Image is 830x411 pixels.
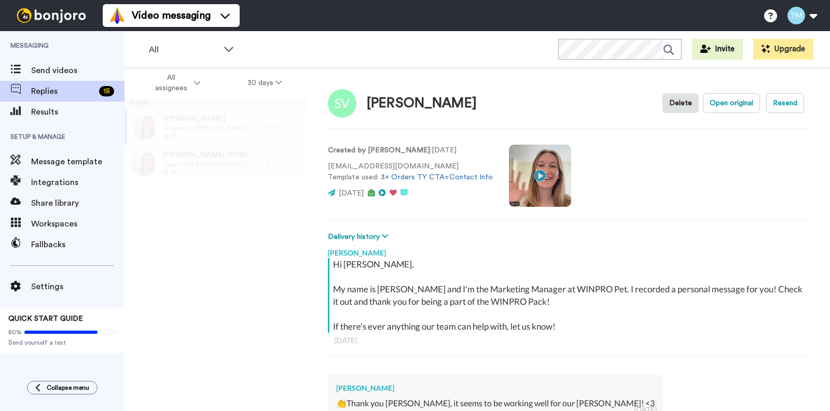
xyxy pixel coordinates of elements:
span: Workspaces [31,218,125,230]
div: [PERSON_NAME] [328,243,809,258]
span: [PERSON_NAME] [PERSON_NAME] [163,150,260,160]
button: Invite [692,39,743,60]
a: [PERSON_NAME]Created by [PERSON_NAME][DATE] [125,109,307,145]
span: [DATE] [339,190,364,197]
span: 80% [8,328,22,336]
div: [DATE] [266,159,302,167]
span: Fallbacks [31,238,125,251]
img: c78aa702-2b8f-40c5-a8e3-67acf3177d5e-thumb.jpg [132,150,158,176]
p: : [DATE] [328,145,493,156]
span: Send yourself a test [8,338,116,347]
span: QUICK START GUIDE [8,315,83,322]
button: Resend [766,93,804,113]
span: Results [31,106,125,118]
img: c78aa702-2b8f-40c5-a8e3-67acf3177d5e-thumb.jpg [132,114,158,140]
span: All [149,44,218,56]
a: [PERSON_NAME] [PERSON_NAME]Created by [PERSON_NAME][DATE] [125,145,307,181]
div: 18 [99,86,114,96]
div: [PERSON_NAME] [336,383,655,393]
span: Replies [31,85,95,97]
button: Upgrade [753,39,813,60]
button: All assignees [127,68,224,97]
span: Message template [31,155,125,168]
span: Integrations [31,176,125,189]
div: [DATE] [266,123,302,131]
button: Open original [703,93,760,113]
img: vm-color.svg [109,7,126,24]
span: Share library [31,197,125,209]
span: Video messaging [132,8,211,23]
div: Replies [125,98,307,109]
img: bj-logo-header-white.svg [12,8,90,23]
a: 3+ Orders TY CTA=Contact Info [381,174,493,181]
span: [PERSON_NAME] [163,114,247,124]
div: Hi [PERSON_NAME], My name is [PERSON_NAME] and I'm the Marketing Manager at WINPRO Pet. I recorde... [333,258,807,333]
span: Collapse menu [47,384,89,392]
span: All assignees [150,73,192,93]
p: [EMAIL_ADDRESS][DOMAIN_NAME] Template used: [328,161,493,183]
button: Delete [662,93,699,113]
span: Created by [PERSON_NAME] [163,160,260,168]
span: Created by [PERSON_NAME] [163,124,247,132]
button: 30 days [224,74,306,92]
div: [PERSON_NAME] [367,96,477,111]
img: Image of Stacey Vugteveen [328,89,356,118]
span: Send videos [31,64,125,77]
button: Collapse menu [27,381,98,394]
div: [DATE] [334,335,803,346]
div: 👏Thank you [PERSON_NAME], it seems to be working well for our [PERSON_NAME]! <3 [336,398,655,409]
button: Delivery history [328,231,391,243]
span: Settings [31,280,125,293]
strong: Created by [PERSON_NAME] [328,147,430,154]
